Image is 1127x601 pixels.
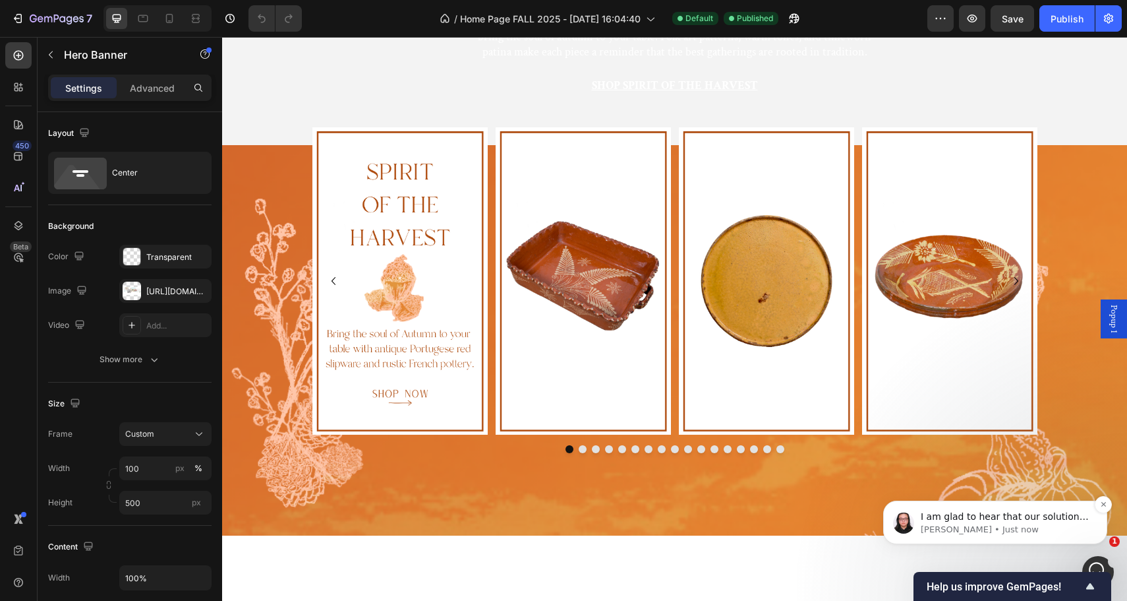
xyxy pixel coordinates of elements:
button: Upload attachment [63,432,73,443]
b: , follow the outline steps above, [21,80,204,116]
button: Publish [1039,5,1095,32]
div: Nathan says… [11,58,253,214]
p: Message from Nathan, sent Just now [57,106,227,118]
img: gempages_525308358450742109-231af485-2c2c-427b-ae45-d41e9fe52b29.png [274,90,449,398]
img: Profile image for Nathan [30,95,51,116]
div: To apply the solutions, you can use the following methods: or replace your current page with our ... [21,66,206,195]
iframe: Design area [222,37,1127,601]
button: Show survey - Help us improve GemPages! [927,579,1098,594]
button: Dot [436,408,444,416]
button: Send a message… [226,427,247,448]
div: To apply the solutions, you can use the following methods:copy/paste elements/sections function, ... [11,58,216,203]
span: / [454,12,457,26]
button: Save [991,5,1034,32]
div: and when I look at the live image from the editor, it always shows the desktop for some reason?? [58,394,243,433]
button: Dismiss notification [231,79,248,96]
p: Settings [65,81,102,95]
div: % [194,462,202,474]
textarea: Message… [11,404,252,427]
button: Dot [357,408,364,416]
div: Publish [1051,12,1084,26]
iframe: Intercom notifications message [863,418,1127,565]
div: Hi [PERSON_NAME], Thank you so much!!! I have applied all your suggestions and everything is work... [58,222,243,377]
div: Add... [146,320,208,332]
button: Dot [409,408,417,416]
div: Layout [48,125,92,142]
button: Dot [554,408,562,416]
button: Dot [370,408,378,416]
div: Show more [100,353,161,366]
div: Beta [10,241,32,252]
button: Custom [119,422,212,446]
label: Frame [48,428,72,440]
button: Dot [488,408,496,416]
button: % [172,460,188,476]
span: Published [737,13,773,24]
div: Center [112,158,192,188]
div: Hi [PERSON_NAME], Thank you so much!!! I have applied all your suggestions and everything is work... [47,214,253,385]
button: Dot [541,408,549,416]
div: Lolo says… [11,386,253,451]
button: Dot [383,408,391,416]
button: Carousel Next Arrow [784,234,805,255]
button: 7 [5,5,98,32]
span: Default [685,13,713,24]
span: Popup 1 [885,268,898,296]
img: gempages_525308358450742109-fca2d0a4-cc59-4d85-af52-8cb4d76816f5.png [640,90,815,398]
button: Start recording [84,432,94,443]
iframe: Intercom live chat [1082,556,1114,588]
div: Lolo says… [11,214,253,386]
button: Carousel Back Arrow [101,234,122,255]
span: Help us improve GemPages! [927,581,1082,593]
div: Image [48,282,90,300]
p: Hero Banner [64,47,176,63]
button: Gif picker [42,432,52,443]
div: and when I look at the live image from the editor, it always shows the desktop for some reason?? [47,386,253,441]
span: I am glad to hear that our solutions work for you. As for the ABOUT US section, please allow me a... [57,94,225,144]
span: Custom [125,428,154,440]
img: gempages_525308358450742109-aadcdd0b-e215-4840-b031-f55814c75a63.png [90,90,266,398]
button: Home [206,5,231,30]
button: Dot [462,408,470,416]
input: px% [119,457,212,480]
h1: [PERSON_NAME] [64,7,150,16]
span: 1 [1109,536,1120,547]
button: Dot [475,408,483,416]
div: Transparent [146,251,208,263]
div: Background [48,220,94,232]
button: Dot [515,408,523,416]
div: Undo/Redo [248,5,302,32]
img: gempages_525308358450742109-6b3bdf66-9c30-41cb-83cc-f29ecc1cb95a.png [457,90,632,398]
div: message notification from Nathan, Just now. I am glad to hear that our solutions work for you. As... [20,83,244,127]
img: Profile image for Nathan [38,7,59,28]
button: go back [9,5,34,30]
button: Dot [528,408,536,416]
div: [URL][DOMAIN_NAME] [146,286,208,298]
span: px [192,497,201,507]
button: Dot [396,408,404,416]
button: Show more [48,348,212,371]
button: Dot [343,408,351,416]
p: 7 [86,11,92,26]
div: Close [231,5,255,29]
button: Dot [422,408,430,416]
button: Dot [502,408,509,416]
div: Size [48,395,83,413]
div: px [175,462,185,474]
button: Dot [449,408,457,416]
div: Width [48,572,70,584]
input: Auto [120,566,211,590]
label: Height [48,497,72,509]
input: px [119,491,212,515]
div: Video [48,317,88,334]
label: Width [48,462,70,474]
div: Color [48,248,87,266]
p: Active [64,16,90,30]
div: [PERSON_NAME] • 1h ago [21,46,125,54]
p: Advanced [130,81,175,95]
div: 450 [13,141,32,151]
a: SHOP SPIRIT OF THE HARVEST [370,41,536,56]
button: px [190,460,206,476]
button: Emoji picker [20,432,31,443]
